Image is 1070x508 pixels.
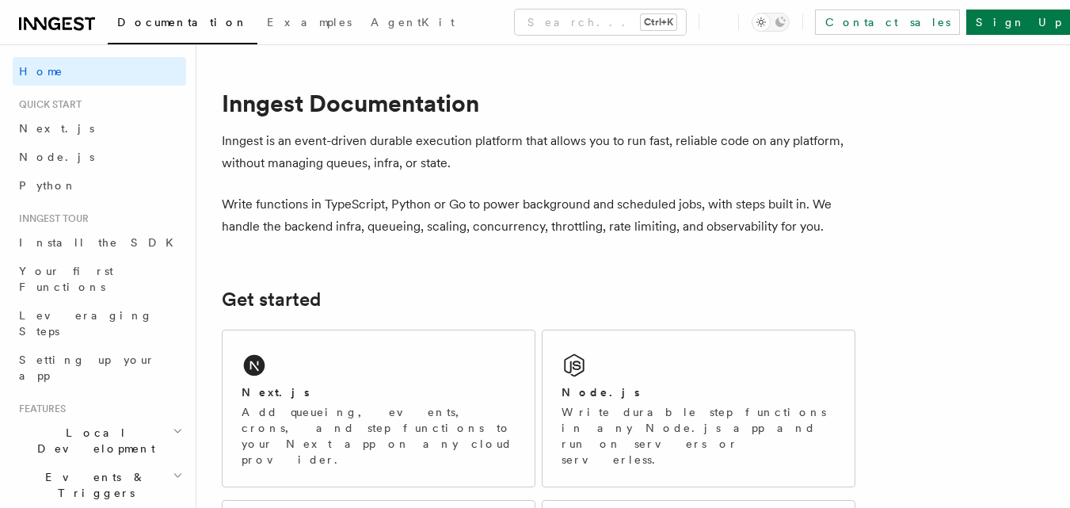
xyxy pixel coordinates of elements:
[371,16,455,29] span: AgentKit
[19,151,94,163] span: Node.js
[13,114,186,143] a: Next.js
[13,463,186,507] button: Events & Triggers
[361,5,464,43] a: AgentKit
[515,10,686,35] button: Search...Ctrl+K
[542,330,855,487] a: Node.jsWrite durable step functions in any Node.js app and run on servers or serverless.
[13,228,186,257] a: Install the SDK
[242,384,310,400] h2: Next.js
[641,14,676,30] kbd: Ctrl+K
[19,122,94,135] span: Next.js
[13,171,186,200] a: Python
[222,288,321,311] a: Get started
[13,418,186,463] button: Local Development
[13,403,66,415] span: Features
[815,10,960,35] a: Contact sales
[13,57,186,86] a: Home
[19,236,183,249] span: Install the SDK
[13,469,173,501] span: Events & Triggers
[242,404,516,468] p: Add queueing, events, crons, and step functions to your Next app on any cloud provider.
[19,353,155,382] span: Setting up your app
[13,301,186,346] a: Leveraging Steps
[222,330,535,487] a: Next.jsAdd queueing, events, crons, and step functions to your Next app on any cloud provider.
[19,63,63,79] span: Home
[13,425,173,456] span: Local Development
[222,89,855,117] h1: Inngest Documentation
[267,16,352,29] span: Examples
[117,16,248,29] span: Documentation
[13,257,186,301] a: Your first Functions
[13,143,186,171] a: Node.js
[222,193,855,238] p: Write functions in TypeScript, Python or Go to power background and scheduled jobs, with steps bu...
[13,98,82,111] span: Quick start
[752,13,790,32] button: Toggle dark mode
[562,384,640,400] h2: Node.js
[13,212,89,225] span: Inngest tour
[222,130,855,174] p: Inngest is an event-driven durable execution platform that allows you to run fast, reliable code ...
[13,346,186,390] a: Setting up your app
[257,5,361,43] a: Examples
[19,265,113,293] span: Your first Functions
[562,404,836,468] p: Write durable step functions in any Node.js app and run on servers or serverless.
[19,179,77,192] span: Python
[108,5,257,44] a: Documentation
[19,309,153,338] span: Leveraging Steps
